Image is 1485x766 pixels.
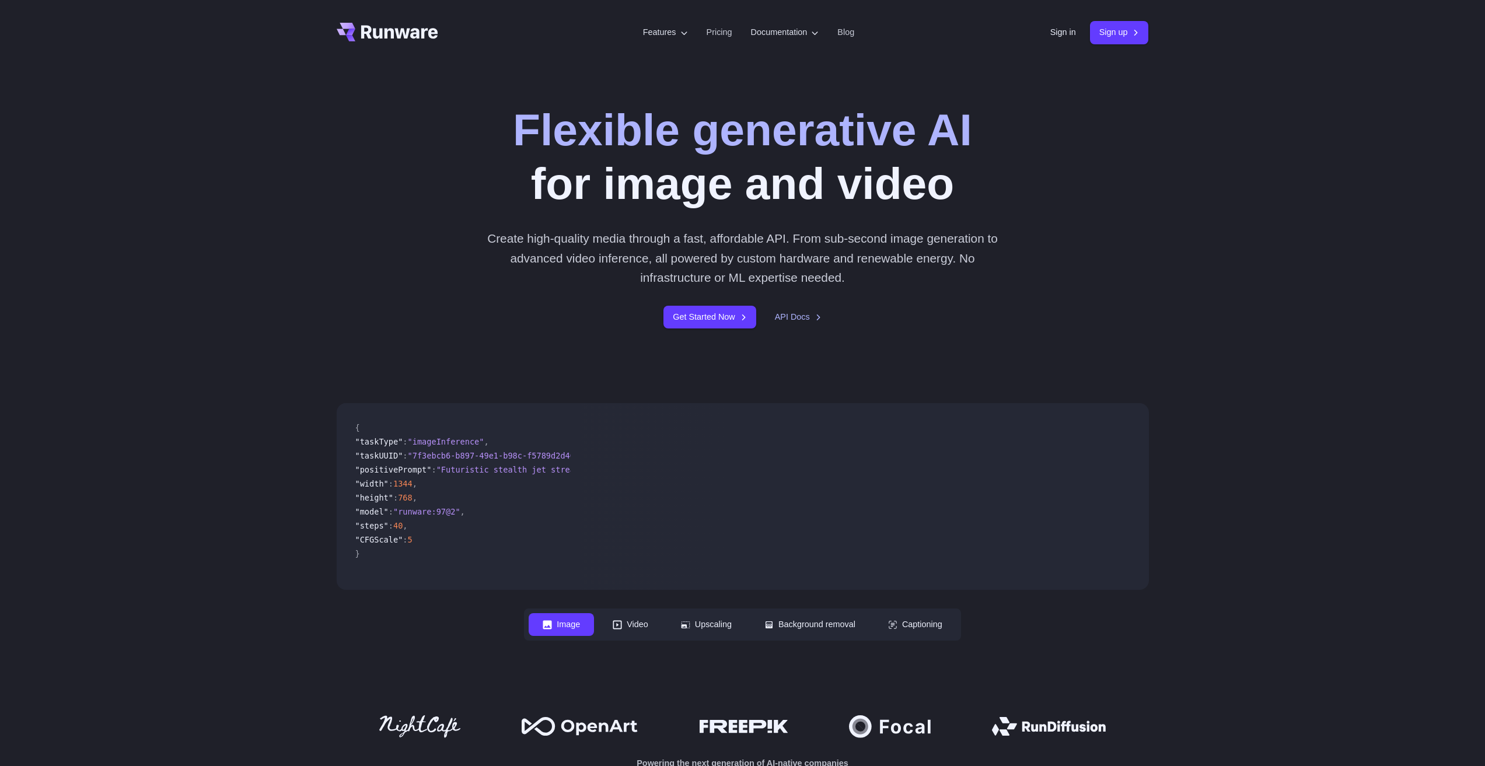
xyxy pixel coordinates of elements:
strong: Flexible generative AI [513,104,972,155]
span: "positivePrompt" [355,465,432,474]
span: : [403,451,407,460]
a: Pricing [707,26,732,39]
p: Create high-quality media through a fast, affordable API. From sub-second image generation to adv... [483,229,1002,287]
span: , [413,479,417,488]
span: : [431,465,436,474]
button: Upscaling [667,613,746,636]
button: Video [599,613,662,636]
button: Background removal [750,613,869,636]
span: : [403,535,407,544]
span: : [389,521,393,530]
span: "taskUUID" [355,451,403,460]
span: "7f3ebcb6-b897-49e1-b98c-f5789d2d40d7" [408,451,589,460]
span: , [460,507,465,516]
label: Features [643,26,688,39]
span: { [355,423,360,432]
span: : [389,479,393,488]
span: "taskType" [355,437,403,446]
label: Documentation [751,26,819,39]
span: 40 [393,521,403,530]
span: "width" [355,479,389,488]
span: "height" [355,493,393,502]
span: : [403,437,407,446]
button: Image [529,613,594,636]
span: 5 [408,535,413,544]
span: 1344 [393,479,413,488]
span: "runware:97@2" [393,507,460,516]
a: Blog [837,26,854,39]
span: , [413,493,417,502]
span: "Futuristic stealth jet streaking through a neon-lit cityscape with glowing purple exhaust" [436,465,871,474]
span: } [355,549,360,558]
span: , [403,521,407,530]
button: Captioning [874,613,956,636]
span: "model" [355,507,389,516]
span: : [389,507,393,516]
h1: for image and video [513,103,972,210]
span: "CFGScale" [355,535,403,544]
span: : [393,493,398,502]
a: Go to / [337,23,438,41]
a: API Docs [775,310,822,324]
span: "imageInference" [408,437,484,446]
a: Sign in [1050,26,1076,39]
span: , [484,437,488,446]
a: Get Started Now [663,306,756,328]
a: Sign up [1090,21,1149,44]
span: "steps" [355,521,389,530]
span: 768 [398,493,413,502]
